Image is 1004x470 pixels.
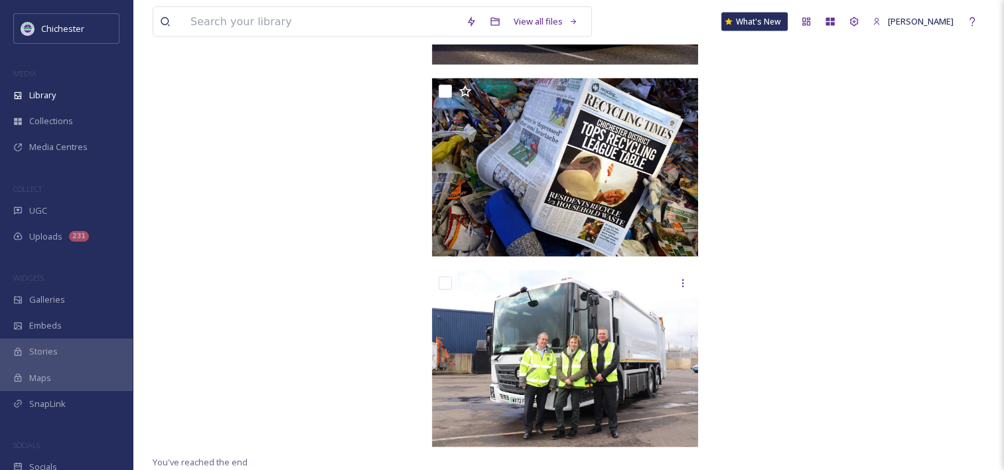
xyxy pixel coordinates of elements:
span: UGC [29,204,47,217]
span: Collections [29,115,73,127]
a: [PERSON_NAME] [866,9,960,35]
span: [PERSON_NAME] [888,15,954,27]
span: WIDGETS [13,273,44,283]
span: Galleries [29,293,65,306]
span: Media Centres [29,141,88,153]
span: Embeds [29,319,62,332]
span: Maps [29,372,51,384]
span: SOCIALS [13,440,40,450]
span: You've reached the end [153,456,248,468]
a: What's New [721,13,788,31]
span: Chichester [41,23,84,35]
span: MEDIA [13,68,36,78]
img: newspaper037.JPG [432,78,698,257]
span: COLLECT [13,184,42,194]
img: Logo_of_Chichester_District_Council.png [21,22,35,35]
span: Library [29,89,56,102]
a: View all files [507,9,585,35]
span: SnapLink [29,398,66,410]
img: Electric refuse IMG_2601.JPG [432,270,698,448]
input: Search your library [184,7,459,37]
span: Stories [29,345,58,358]
div: 231 [69,231,89,242]
span: Uploads [29,230,62,243]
